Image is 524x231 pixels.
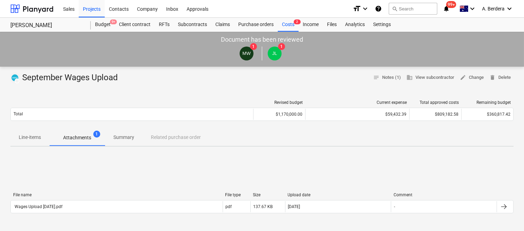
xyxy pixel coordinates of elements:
[240,47,254,60] div: Matthew Williams
[14,111,23,117] p: Total
[369,18,395,32] a: Settings
[242,51,251,56] span: MW
[308,100,407,105] div: Current expense
[294,19,301,24] span: 2
[288,204,300,209] div: [DATE]
[389,3,437,15] button: Search
[404,72,457,83] button: View subcontractor
[406,74,454,82] span: View subcontractor
[370,72,404,83] button: Notes (1)
[272,51,277,56] span: JL
[288,192,388,197] div: Upload date
[253,192,282,197] div: Size
[278,43,285,50] span: 1
[63,134,91,141] p: Attachments
[278,18,299,32] div: Costs
[14,204,62,209] div: Wages Upload [DATE].pdf
[278,18,299,32] a: Costs2
[406,74,413,81] span: business
[489,74,496,81] span: delete
[155,18,174,32] a: RFTs
[464,100,511,105] div: Remaining budget
[299,18,323,32] a: Income
[250,43,257,50] span: 1
[113,134,134,141] p: Summary
[253,109,305,120] div: $1,170,000.00
[373,74,379,81] span: notes
[91,18,115,32] div: Budget
[468,5,476,13] i: keyboard_arrow_down
[353,5,361,13] i: format_size
[489,198,524,231] iframe: Chat Widget
[91,18,115,32] a: Budget9+
[115,18,155,32] a: Client contract
[10,72,121,83] div: September Wages Upload
[443,5,450,13] i: notifications
[460,74,484,82] span: Change
[394,204,395,209] div: -
[487,112,510,117] span: $360,817.42
[10,22,83,29] div: [PERSON_NAME]
[254,204,273,209] div: 137.67 KB
[375,5,382,13] i: Knowledge base
[19,134,41,141] p: Line-items
[373,74,401,82] span: Notes (1)
[341,18,369,32] a: Analytics
[323,18,341,32] a: Files
[392,6,397,11] span: search
[11,74,18,81] img: xero.svg
[10,72,19,83] div: Invoice has been synced with Xero and its status is currently DRAFT
[221,35,303,44] p: Document has been reviewed
[361,5,369,13] i: keyboard_arrow_down
[234,18,278,32] a: Purchase orders
[460,74,466,81] span: edit
[457,72,487,83] button: Change
[226,204,232,209] div: pdf
[93,131,100,138] span: 1
[412,100,459,105] div: Total approved costs
[487,72,514,83] button: Delete
[174,18,211,32] a: Subcontracts
[489,74,511,82] span: Delete
[394,192,494,197] div: Comment
[308,112,406,117] div: $59,432.39
[446,1,456,8] span: 99+
[505,5,514,13] i: keyboard_arrow_down
[211,18,234,32] a: Claims
[268,47,282,60] div: Joseph Licastro
[225,192,248,197] div: File type
[482,6,505,11] span: A. Berdera
[110,19,117,24] span: 9+
[256,100,303,105] div: Revised budget
[13,192,220,197] div: File name
[409,109,461,120] div: $809,182.58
